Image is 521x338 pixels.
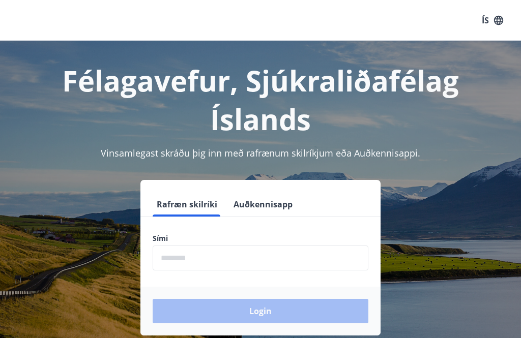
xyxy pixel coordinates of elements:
[101,147,420,159] span: Vinsamlegast skráðu þig inn með rafrænum skilríkjum eða Auðkennisappi.
[229,192,297,217] button: Auðkennisapp
[476,11,509,29] button: ÍS
[153,233,368,243] label: Sími
[153,192,221,217] button: Rafræn skilríki
[12,61,509,138] h1: Félagavefur, Sjúkraliðafélag Íslands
